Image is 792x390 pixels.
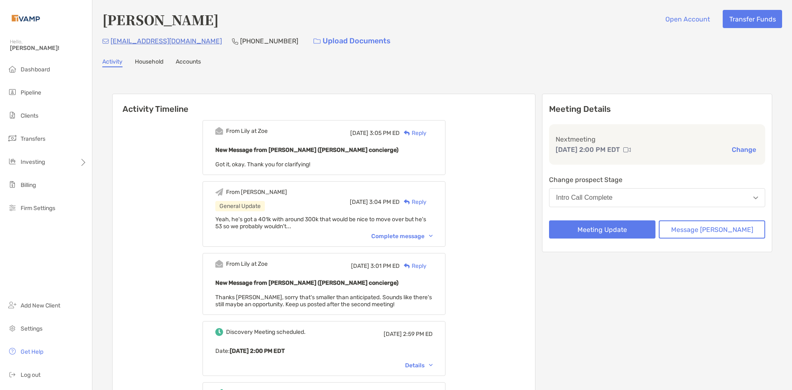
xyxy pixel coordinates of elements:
[549,104,765,114] p: Meeting Details
[659,10,716,28] button: Open Account
[350,199,368,206] span: [DATE]
[21,302,60,309] span: Add New Client
[215,279,398,286] b: New Message from [PERSON_NAME] ([PERSON_NAME] concierge)
[723,10,782,28] button: Transfer Funds
[21,66,50,73] span: Dashboard
[549,175,765,185] p: Change prospect Stage
[10,45,87,52] span: [PERSON_NAME]!
[21,112,38,119] span: Clients
[111,36,222,46] p: [EMAIL_ADDRESS][DOMAIN_NAME]
[176,58,201,67] a: Accounts
[370,130,400,137] span: 3:05 PM ED
[21,158,45,165] span: Investing
[226,329,306,336] div: Discovery Meeting scheduled.
[403,331,433,338] span: 2:59 PM ED
[7,180,17,189] img: billing icon
[405,362,433,369] div: Details
[10,3,42,33] img: Zoe Logo
[371,233,433,240] div: Complete message
[7,133,17,143] img: transfers icon
[400,129,427,137] div: Reply
[215,294,432,308] span: Thanks [PERSON_NAME], sorry that's smaller than anticipated. Sounds like there's still maybe an o...
[215,127,223,135] img: Event icon
[7,369,17,379] img: logout icon
[7,110,17,120] img: clients icon
[21,135,45,142] span: Transfers
[226,128,268,135] div: From Lily at Zoe
[556,194,613,201] div: Intro Call Complete
[351,262,369,269] span: [DATE]
[404,199,410,205] img: Reply icon
[7,87,17,97] img: pipeline icon
[21,89,41,96] span: Pipeline
[215,260,223,268] img: Event icon
[226,189,287,196] div: From [PERSON_NAME]
[400,198,427,206] div: Reply
[7,323,17,333] img: settings icon
[429,235,433,237] img: Chevron icon
[232,38,238,45] img: Phone Icon
[102,10,219,29] h4: [PERSON_NAME]
[549,188,765,207] button: Intro Call Complete
[215,346,433,356] p: Date :
[549,220,655,239] button: Meeting Update
[7,346,17,356] img: get-help icon
[350,130,368,137] span: [DATE]
[369,199,400,206] span: 3:04 PM ED
[21,182,36,189] span: Billing
[7,300,17,310] img: add_new_client icon
[729,145,759,154] button: Change
[230,347,285,355] b: [DATE] 2:00 PM EDT
[113,94,535,114] h6: Activity Timeline
[404,130,410,136] img: Reply icon
[21,325,42,332] span: Settings
[623,147,631,153] img: communication type
[313,38,321,44] img: button icon
[215,216,426,230] span: Yeah, he's got a 401k with around 300k that would be nice to move over but he's 53 so we probably...
[429,364,433,366] img: Chevron icon
[659,220,765,239] button: Message [PERSON_NAME]
[404,263,410,269] img: Reply icon
[135,58,163,67] a: Household
[226,260,268,267] div: From Lily at Zoe
[215,328,223,336] img: Event icon
[370,262,400,269] span: 3:01 PM ED
[102,39,109,44] img: Email Icon
[308,32,396,50] a: Upload Documents
[7,203,17,213] img: firm-settings icon
[7,156,17,166] img: investing icon
[7,64,17,74] img: dashboard icon
[556,134,759,144] p: Next meeting
[556,144,620,155] p: [DATE] 2:00 PM EDT
[400,262,427,270] div: Reply
[384,331,402,338] span: [DATE]
[21,371,40,378] span: Log out
[215,188,223,196] img: Event icon
[240,36,298,46] p: [PHONE_NUMBER]
[102,58,123,67] a: Activity
[753,196,758,199] img: Open dropdown arrow
[215,201,265,211] div: General Update
[21,348,43,355] span: Get Help
[215,147,398,154] b: New Message from [PERSON_NAME] ([PERSON_NAME] concierge)
[21,205,55,212] span: Firm Settings
[215,161,310,168] span: Got it, okay. Thank you for clarifying!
